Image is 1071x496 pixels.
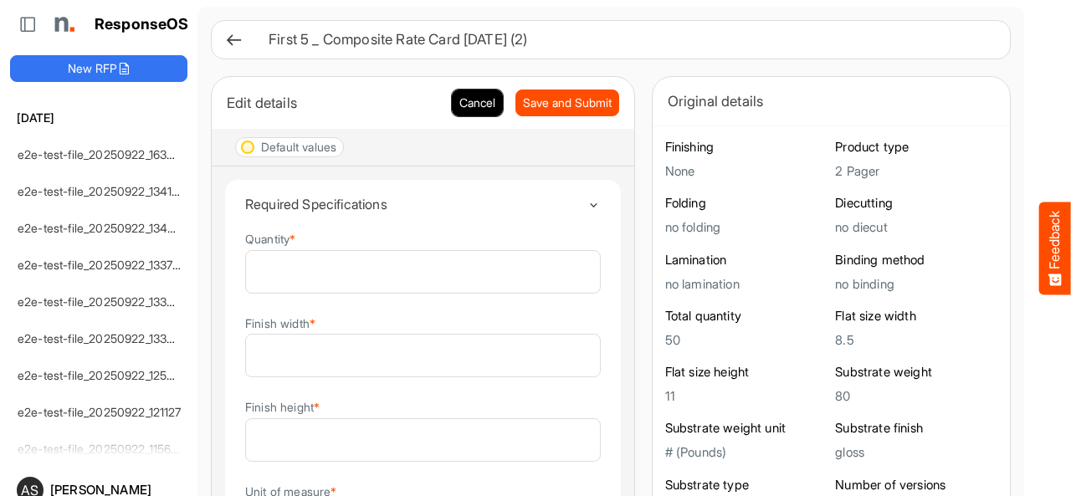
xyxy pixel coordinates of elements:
[665,445,828,459] h5: # (Pounds)
[835,164,997,178] h5: 2 Pager
[665,420,828,437] h6: Substrate weight unit
[18,147,187,161] a: e2e-test-file_20250922_163414
[835,139,997,156] h6: Product type
[665,277,828,291] h5: no lamination
[835,195,997,212] h6: Diecutting
[835,445,997,459] h5: gloss
[523,94,612,112] span: Save and Submit
[452,89,503,116] button: Cancel
[46,8,79,41] img: Northell
[835,252,997,268] h6: Binding method
[835,308,997,325] h6: Flat size width
[665,333,828,347] h5: 50
[50,483,181,496] div: [PERSON_NAME]
[835,333,997,347] h5: 8.5
[835,277,997,291] h5: no binding
[18,405,182,419] a: e2e-test-file_20250922_121127
[269,33,983,47] h6: First 5 _ Composite Rate Card [DATE] (2)
[18,221,191,235] a: e2e-test-file_20250922_134044
[10,109,187,127] h6: [DATE]
[245,180,601,228] summary: Toggle content
[18,258,187,272] a: e2e-test-file_20250922_133735
[245,401,320,413] label: Finish height
[18,331,186,345] a: e2e-test-file_20250922_133214
[665,195,828,212] h6: Folding
[835,477,997,493] h6: Number of versions
[10,55,187,82] button: New RFP
[18,294,189,309] a: e2e-test-file_20250922_133449
[665,389,828,403] h5: 11
[665,139,828,156] h6: Finishing
[1039,202,1071,294] button: Feedback
[261,141,336,153] div: Default values
[665,220,828,234] h5: no folding
[835,220,997,234] h5: no diecut
[227,91,439,115] div: Edit details
[835,364,997,381] h6: Substrate weight
[665,164,828,178] h5: None
[665,308,828,325] h6: Total quantity
[18,184,186,198] a: e2e-test-file_20250922_134123
[515,89,619,116] button: Save and Submit Progress
[18,368,188,382] a: e2e-test-file_20250922_125530
[95,16,189,33] h1: ResponseOS
[835,389,997,403] h5: 80
[665,477,828,493] h6: Substrate type
[665,364,828,381] h6: Flat size height
[835,420,997,437] h6: Substrate finish
[245,317,315,330] label: Finish width
[245,197,587,212] h4: Required Specifications
[665,252,828,268] h6: Lamination
[668,89,995,113] div: Original details
[245,233,295,245] label: Quantity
